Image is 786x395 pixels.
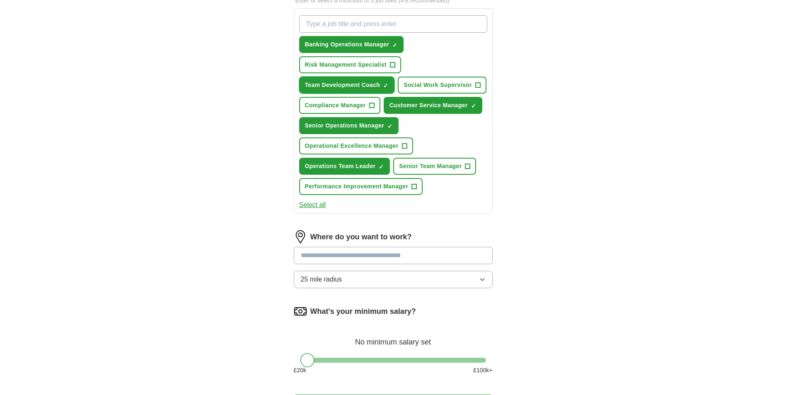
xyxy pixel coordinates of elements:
label: What's your minimum salary? [310,306,416,317]
button: Risk Management Specialist [299,56,401,73]
span: ✓ [379,164,384,170]
button: Customer Service Manager✓ [384,97,482,114]
button: Select all [299,200,326,210]
input: Type a job title and press enter [299,15,487,33]
img: salary.png [294,305,307,318]
span: Banking Operations Manager [305,40,389,49]
span: Operations Team Leader [305,162,376,171]
span: Customer Service Manager [389,101,468,110]
img: location.png [294,230,307,243]
button: Senior Operations Manager✓ [299,117,399,134]
label: Where do you want to work? [310,231,412,243]
span: 25 mile radius [301,275,342,284]
span: Performance Improvement Manager [305,182,409,191]
button: Performance Improvement Manager [299,178,423,195]
span: Operational Excellence Manager [305,142,399,150]
span: Risk Management Specialist [305,60,387,69]
button: Social Work Supervisor [398,77,486,94]
span: Compliance Manager [305,101,366,110]
button: Team Development Coach✓ [299,77,395,94]
span: Senior Operations Manager [305,121,385,130]
span: £ 100 k+ [473,366,492,375]
span: ✓ [383,82,388,89]
button: Operational Excellence Manager [299,137,413,154]
span: ✓ [471,103,476,109]
span: Social Work Supervisor [404,81,472,89]
button: Banking Operations Manager✓ [299,36,404,53]
button: Compliance Manager [299,97,380,114]
span: Team Development Coach [305,81,380,89]
div: No minimum salary set [294,328,493,348]
span: Senior Team Manager [399,162,462,171]
button: Operations Team Leader✓ [299,158,390,175]
button: Senior Team Manager [393,158,476,175]
span: ✓ [392,42,397,48]
span: £ 20 k [294,366,306,375]
span: ✓ [387,123,392,130]
button: 25 mile radius [294,271,493,288]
